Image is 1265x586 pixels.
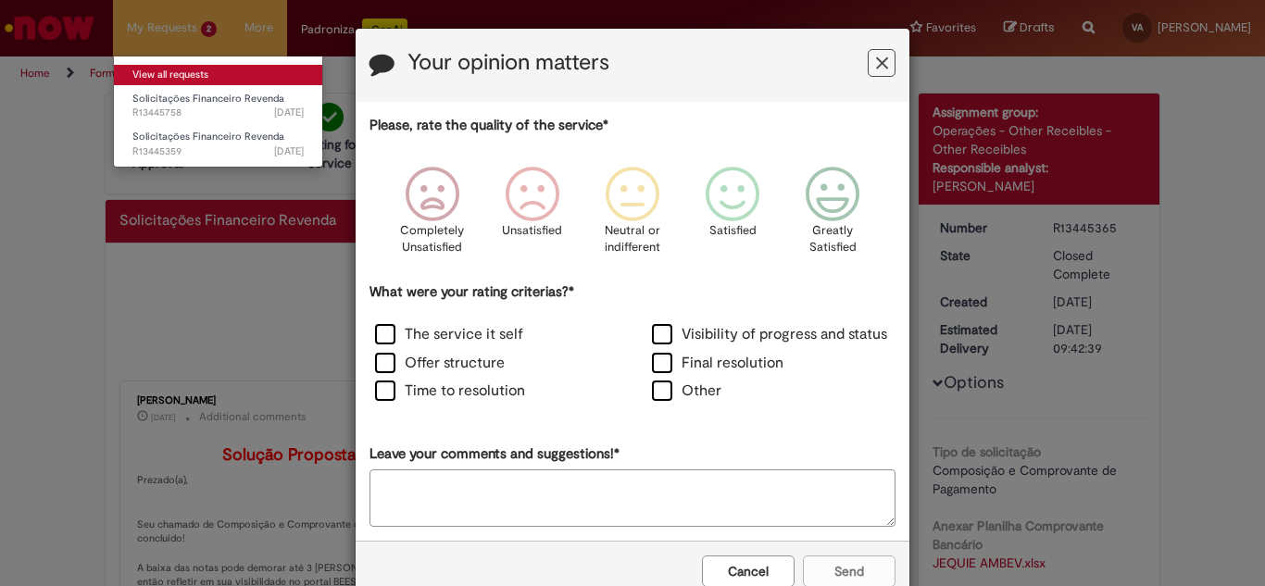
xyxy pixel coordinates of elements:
[114,127,322,161] a: Open R13445359 : Solicitações Financeiro Revenda
[485,153,580,280] div: Unsatisfied
[652,324,887,345] label: Visibility of progress and status
[274,144,304,158] span: [DATE]
[685,153,780,280] div: Satisfied
[274,106,304,119] time: 25/08/2025 17:15:40
[384,153,479,280] div: Completely Unsatisfied
[132,130,284,143] span: Solicitações Financeiro Revenda
[599,222,666,256] p: Neutral or indifferent
[113,56,323,168] ul: My Requests
[132,106,304,120] span: R13445758
[369,282,896,407] div: What were your rating criterias?*
[114,65,322,85] a: View all requests
[375,380,525,402] label: Time to resolution
[132,144,304,159] span: R13445359
[375,353,505,374] label: Offer structure
[502,222,562,240] p: Unsatisfied
[274,144,304,158] time: 25/08/2025 16:18:12
[799,222,866,256] p: Greatly Satisfied
[375,324,523,345] label: The service it self
[652,353,783,374] label: Final resolution
[398,222,465,256] p: Completely Unsatisfied
[114,89,322,123] a: Open R13445758 : Solicitações Financeiro Revenda
[585,153,680,280] div: Neutral or indifferent
[274,106,304,119] span: [DATE]
[785,153,880,280] div: Greatly Satisfied
[652,380,721,402] label: Other
[407,51,609,75] label: Your opinion matters
[132,92,284,106] span: Solicitações Financeiro Revenda
[709,222,757,240] p: Satisfied
[369,116,608,135] label: Please, rate the quality of the service*
[369,444,620,464] label: Leave your comments and suggestions!*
